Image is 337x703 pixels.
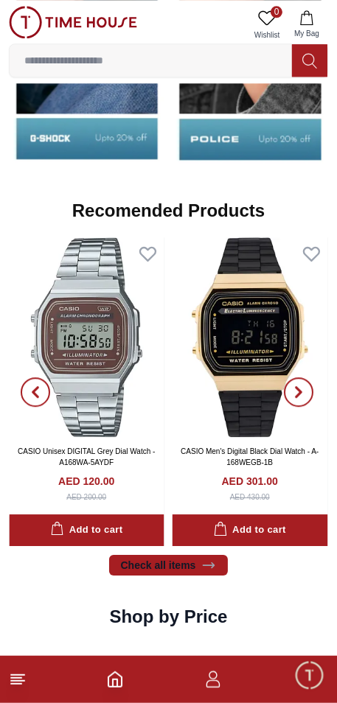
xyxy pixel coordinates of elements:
span: Wishlist [249,29,285,41]
div: AED 200.00 [66,492,106,503]
img: CASIO Men's Digital Black Dial Watch - A-168WEGB-1B [173,237,328,437]
a: 0Wishlist [249,6,285,43]
div: AED 430.00 [230,492,270,503]
a: CASIO Unisex DIGITAL Grey Dial Watch - A168WA-5AYDF [18,447,155,466]
a: Home [106,671,124,688]
button: Add to cart [173,514,328,546]
img: ... [9,6,137,38]
button: Add to cart [9,514,164,546]
h2: Recomended Products [72,199,265,223]
h4: AED 301.00 [222,474,278,489]
h2: Shop by Price [109,605,227,629]
a: Check all items [109,555,229,576]
div: Add to cart [214,522,286,539]
div: Add to cart [50,522,122,539]
span: My Bag [288,28,325,39]
img: CASIO Unisex DIGITAL Grey Dial Watch - A168WA-5AYDF [9,237,164,437]
button: My Bag [285,6,328,43]
h4: AED 120.00 [58,474,114,489]
div: Chat Widget [293,660,326,692]
a: CASIO Men's Digital Black Dial Watch - A-168WEGB-1B [181,447,319,466]
span: 0 [271,6,282,18]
